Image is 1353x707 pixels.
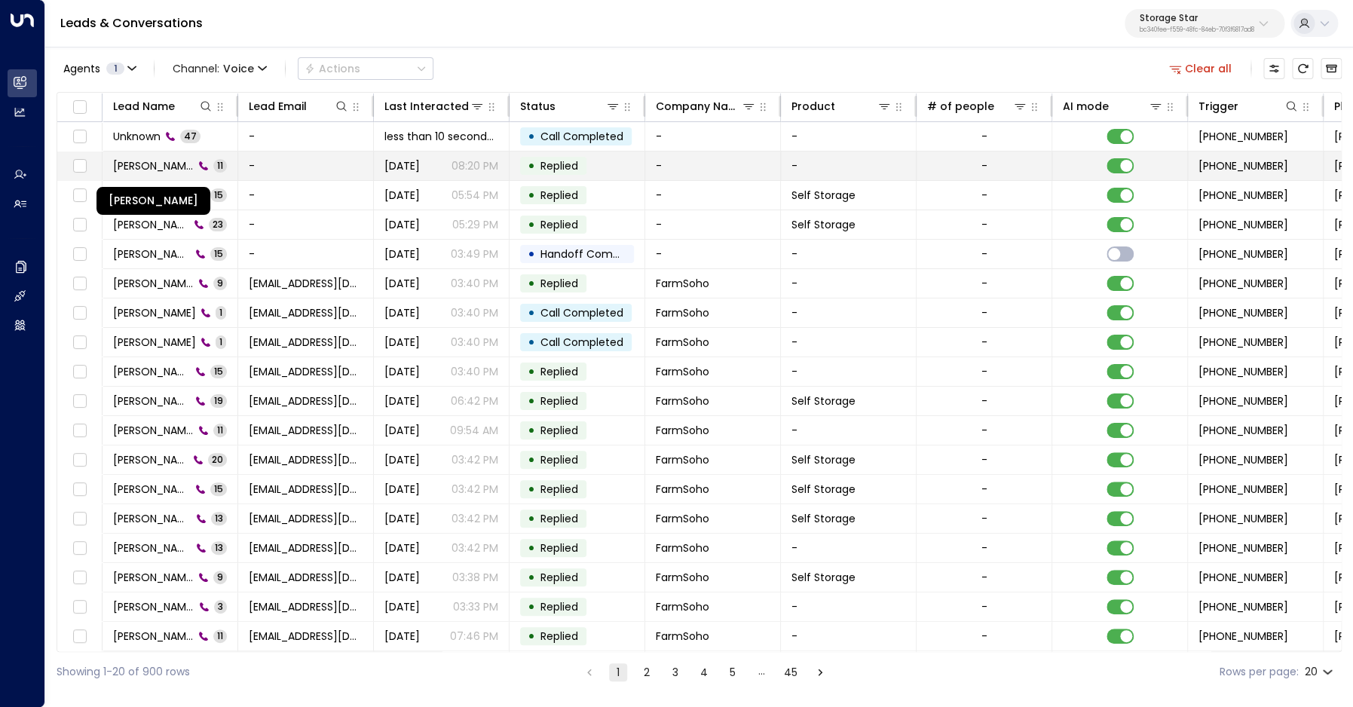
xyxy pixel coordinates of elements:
[656,97,741,115] div: Company Name
[298,57,433,80] button: Actions
[451,393,498,409] p: 06:42 PM
[113,364,191,379] span: Kim Magloire
[70,451,89,470] span: Toggle select row
[724,663,742,681] button: Go to page 5
[781,240,917,268] td: -
[113,570,194,585] span: Kim Magloire
[540,599,578,614] span: Replied
[70,363,89,381] span: Toggle select row
[213,571,227,583] span: 9
[451,305,498,320] p: 03:40 PM
[781,298,917,327] td: -
[214,600,227,613] span: 3
[528,506,535,531] div: •
[1140,14,1254,23] p: Storage Star
[1198,217,1288,232] span: +12143172870
[528,594,535,620] div: •
[249,452,363,467] span: Prgolden@aol.com
[249,335,363,350] span: Prgolden@aol.com
[384,246,420,262] span: Yesterday
[113,217,189,232] span: Jenny
[210,365,227,378] span: 15
[113,452,188,467] span: Kim Magloire
[1198,129,1288,144] span: +18322647119
[1198,393,1288,409] span: +16829708349
[540,188,578,203] span: Replied
[791,393,856,409] span: Self Storage
[249,540,363,555] span: Prgolden@aol.com
[1198,423,1288,438] span: +15124232178
[981,599,987,614] div: -
[811,663,829,681] button: Go to next page
[528,124,535,149] div: •
[70,480,89,499] span: Toggle select row
[113,540,191,555] span: Kim Magloire
[656,276,709,291] span: FarmSoho
[656,452,709,467] span: FarmSoho
[981,364,987,379] div: -
[645,181,781,210] td: -
[791,97,892,115] div: Product
[791,452,856,467] span: Self Storage
[238,240,374,268] td: -
[113,97,213,115] div: Lead Name
[520,97,556,115] div: Status
[450,629,498,644] p: 07:46 PM
[452,570,498,585] p: 03:38 PM
[981,246,987,262] div: -
[781,663,800,681] button: Go to page 45
[540,335,623,350] span: Call Completed
[1263,58,1284,79] button: Customize
[384,364,420,379] span: Sep 06, 2025
[384,599,420,614] span: Aug 28, 2025
[540,217,578,232] span: Replied
[528,329,535,355] div: •
[540,452,578,467] span: Replied
[1063,97,1163,115] div: AI mode
[213,424,227,436] span: 11
[981,188,987,203] div: -
[452,188,498,203] p: 05:54 PM
[210,394,227,407] span: 19
[981,158,987,173] div: -
[452,482,498,497] p: 03:42 PM
[384,452,420,467] span: Aug 28, 2025
[645,240,781,268] td: -
[1198,97,1238,115] div: Trigger
[113,482,191,497] span: Kim Magloire
[645,151,781,180] td: -
[528,182,535,208] div: •
[981,393,987,409] div: -
[384,97,469,115] div: Last Interacted
[981,305,987,320] div: -
[216,306,226,319] span: 1
[645,210,781,239] td: -
[781,269,917,298] td: -
[452,158,498,173] p: 08:20 PM
[249,97,307,115] div: Lead Email
[528,535,535,561] div: •
[249,482,363,497] span: Prgolden@aol.com
[528,447,535,473] div: •
[384,158,420,173] span: Yesterday
[452,452,498,467] p: 03:42 PM
[781,357,917,386] td: -
[752,663,770,681] div: …
[450,423,498,438] p: 09:54 AM
[540,482,578,497] span: Replied
[981,570,987,585] div: -
[1198,570,1288,585] span: +19562237170
[791,188,856,203] span: Self Storage
[57,664,190,680] div: Showing 1-20 of 900 rows
[384,511,420,526] span: Aug 28, 2025
[384,423,420,438] span: Sep 01, 2025
[656,540,709,555] span: FarmSoho
[384,393,420,409] span: Sep 05, 2025
[384,97,485,115] div: Last Interacted
[645,122,781,151] td: -
[452,540,498,555] p: 03:42 PM
[63,63,100,74] span: Agents
[210,247,227,260] span: 15
[70,568,89,587] span: Toggle select row
[384,129,498,144] span: less than 10 seconds ago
